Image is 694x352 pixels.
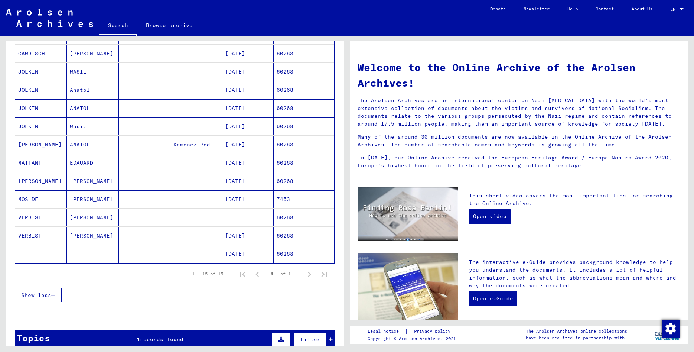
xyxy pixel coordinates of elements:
[250,267,265,281] button: Previous page
[99,16,137,36] a: Search
[302,267,317,281] button: Next page
[17,331,50,345] div: Topics
[15,63,67,81] mat-cell: JOLKIN
[274,136,334,154] mat-cell: 60268
[469,192,681,207] p: This short video covers the most important tips for searching the Online Archive.
[15,154,67,172] mat-cell: MATTANT
[670,7,678,12] span: EN
[67,190,118,208] mat-cell: [PERSON_NAME]
[358,154,681,169] p: In [DATE], our Online Archive received the European Heritage Award / Europa Nostra Award 2020, Eu...
[358,253,458,320] img: eguide.jpg
[6,9,93,27] img: Arolsen_neg.svg
[67,63,118,81] mat-cell: WASIL
[274,63,334,81] mat-cell: 60268
[294,332,327,346] button: Filter
[222,136,274,154] mat-cell: [DATE]
[67,227,118,245] mat-cell: [PERSON_NAME]
[235,267,250,281] button: First page
[222,117,274,135] mat-cell: [DATE]
[15,45,67,62] mat-cell: GAWRISCH
[662,320,680,338] img: Change consent
[67,117,118,135] mat-cell: Wasiz
[265,270,302,277] div: of 1
[526,335,627,341] p: have been realized in partnership with
[192,271,223,277] div: 1 – 15 of 15
[67,154,118,172] mat-cell: EDAUARD
[469,291,517,306] a: Open e-Guide
[21,292,51,298] span: Show less
[274,209,334,226] mat-cell: 60268
[274,154,334,172] mat-cell: 60268
[358,97,681,128] p: The Arolsen Archives are an international center on Nazi [MEDICAL_DATA] with the world’s most ext...
[274,45,334,62] mat-cell: 60268
[222,63,274,81] mat-cell: [DATE]
[15,288,62,302] button: Show less
[526,328,627,335] p: The Arolsen Archives online collections
[317,267,332,281] button: Last page
[222,245,274,263] mat-cell: [DATE]
[222,81,274,99] mat-cell: [DATE]
[274,81,334,99] mat-cell: 60268
[15,99,67,117] mat-cell: JOLKIN
[222,227,274,245] mat-cell: [DATE]
[137,16,202,34] a: Browse archive
[469,258,681,290] p: The interactive e-Guide provides background knowledge to help you understand the documents. It in...
[654,325,681,344] img: yv_logo.png
[408,327,459,335] a: Privacy policy
[274,117,334,135] mat-cell: 60268
[15,81,67,99] mat-cell: JOLKIN
[222,172,274,190] mat-cell: [DATE]
[469,209,511,224] a: Open video
[222,45,274,62] mat-cell: [DATE]
[358,59,681,91] h1: Welcome to the Online Archive of the Arolsen Archives!
[222,99,274,117] mat-cell: [DATE]
[358,187,458,241] img: video.jpg
[67,99,118,117] mat-cell: ANATOL
[67,81,118,99] mat-cell: Anatol
[368,327,459,335] div: |
[170,136,222,154] mat-cell: Kamenez Pod.
[15,209,67,226] mat-cell: VERBIST
[15,227,67,245] mat-cell: VERBIST
[368,327,405,335] a: Legal notice
[368,335,459,342] p: Copyright © Arolsen Archives, 2021
[274,99,334,117] mat-cell: 60268
[300,336,320,343] span: Filter
[137,336,140,343] span: 1
[67,136,118,154] mat-cell: ANATOL
[358,133,681,149] p: Many of the around 30 million documents are now available in the Online Archive of the Arolsen Ar...
[15,190,67,208] mat-cell: MOS DE
[15,117,67,135] mat-cell: JOLKIN
[274,245,334,263] mat-cell: 60268
[274,227,334,245] mat-cell: 60268
[15,172,67,190] mat-cell: [PERSON_NAME]
[140,336,183,343] span: records found
[222,154,274,172] mat-cell: [DATE]
[274,190,334,208] mat-cell: 7453
[15,136,67,154] mat-cell: [PERSON_NAME]
[222,190,274,208] mat-cell: [DATE]
[67,172,118,190] mat-cell: [PERSON_NAME]
[274,172,334,190] mat-cell: 60268
[67,45,118,62] mat-cell: [PERSON_NAME]
[67,209,118,226] mat-cell: [PERSON_NAME]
